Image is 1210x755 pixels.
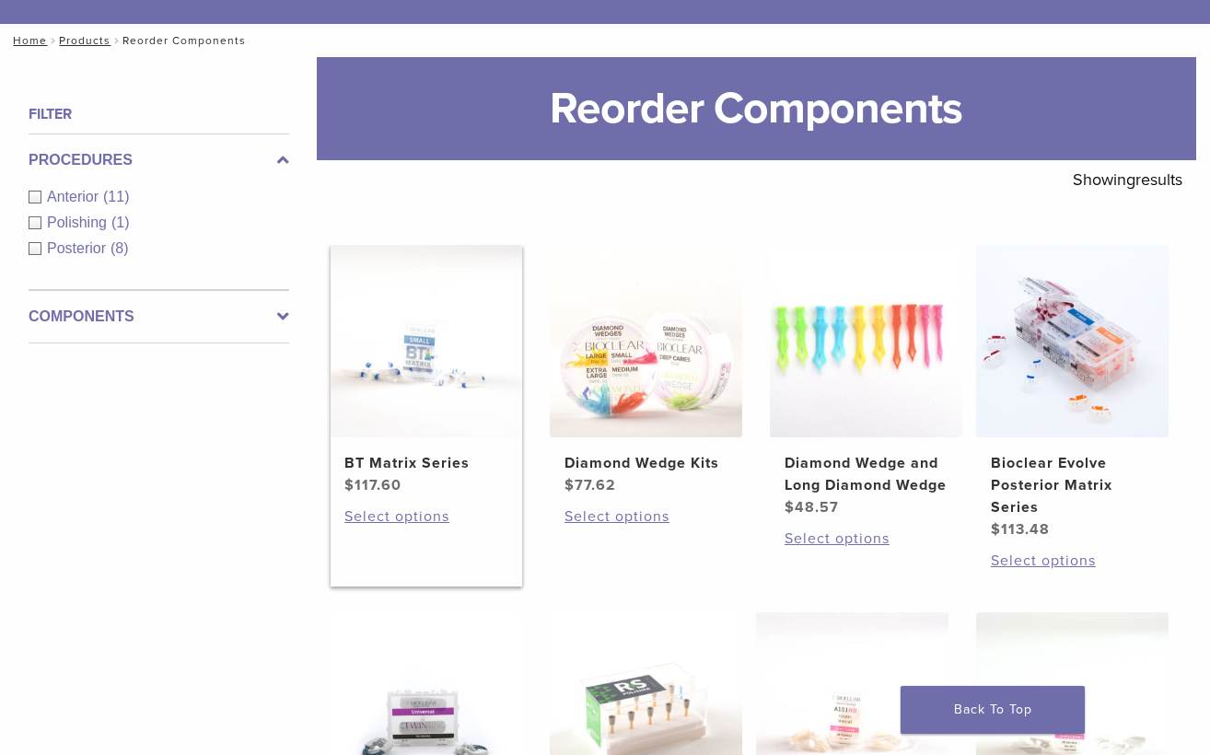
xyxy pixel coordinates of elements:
span: (8) [111,240,129,256]
span: (11) [103,189,129,204]
a: BT Matrix SeriesBT Matrix Series $117.60 [331,245,523,496]
p: Showing results [1073,160,1182,199]
label: Procedures [29,149,289,171]
span: (1) [111,215,130,230]
a: Products [59,34,111,47]
a: Diamond Wedge KitsDiamond Wedge Kits $77.62 [550,245,742,496]
a: Select options for “Bioclear Evolve Posterior Matrix Series” [991,550,1155,572]
img: Diamond Wedge Kits [550,245,742,437]
span: Polishing [47,215,111,230]
span: Anterior [47,189,103,204]
a: Select options for “BT Matrix Series” [344,505,508,528]
span: / [47,36,59,45]
a: Home [7,34,47,47]
span: $ [564,476,575,494]
h2: BT Matrix Series [344,452,508,474]
label: Components [29,306,289,328]
img: Diamond Wedge and Long Diamond Wedge [770,245,962,437]
a: Bioclear Evolve Posterior Matrix SeriesBioclear Evolve Posterior Matrix Series $113.48 [976,245,1169,540]
h4: Filter [29,103,289,125]
h2: Bioclear Evolve Posterior Matrix Series [991,452,1155,518]
bdi: 117.60 [344,476,401,494]
span: $ [991,520,1001,539]
img: BT Matrix Series [331,245,523,437]
span: $ [785,498,795,517]
bdi: 48.57 [785,498,839,517]
span: / [111,36,122,45]
bdi: 77.62 [564,476,616,494]
img: Bioclear Evolve Posterior Matrix Series [976,245,1169,437]
span: $ [344,476,355,494]
a: Select options for “Diamond Wedge Kits” [564,505,728,528]
a: Diamond Wedge and Long Diamond WedgeDiamond Wedge and Long Diamond Wedge $48.57 [770,245,962,518]
bdi: 113.48 [991,520,1050,539]
h2: Diamond Wedge and Long Diamond Wedge [785,452,948,496]
h2: Diamond Wedge Kits [564,452,728,474]
a: Back To Top [901,686,1085,734]
span: Posterior [47,240,111,256]
h1: Reorder Components [317,57,1197,160]
a: Select options for “Diamond Wedge and Long Diamond Wedge” [785,528,948,550]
